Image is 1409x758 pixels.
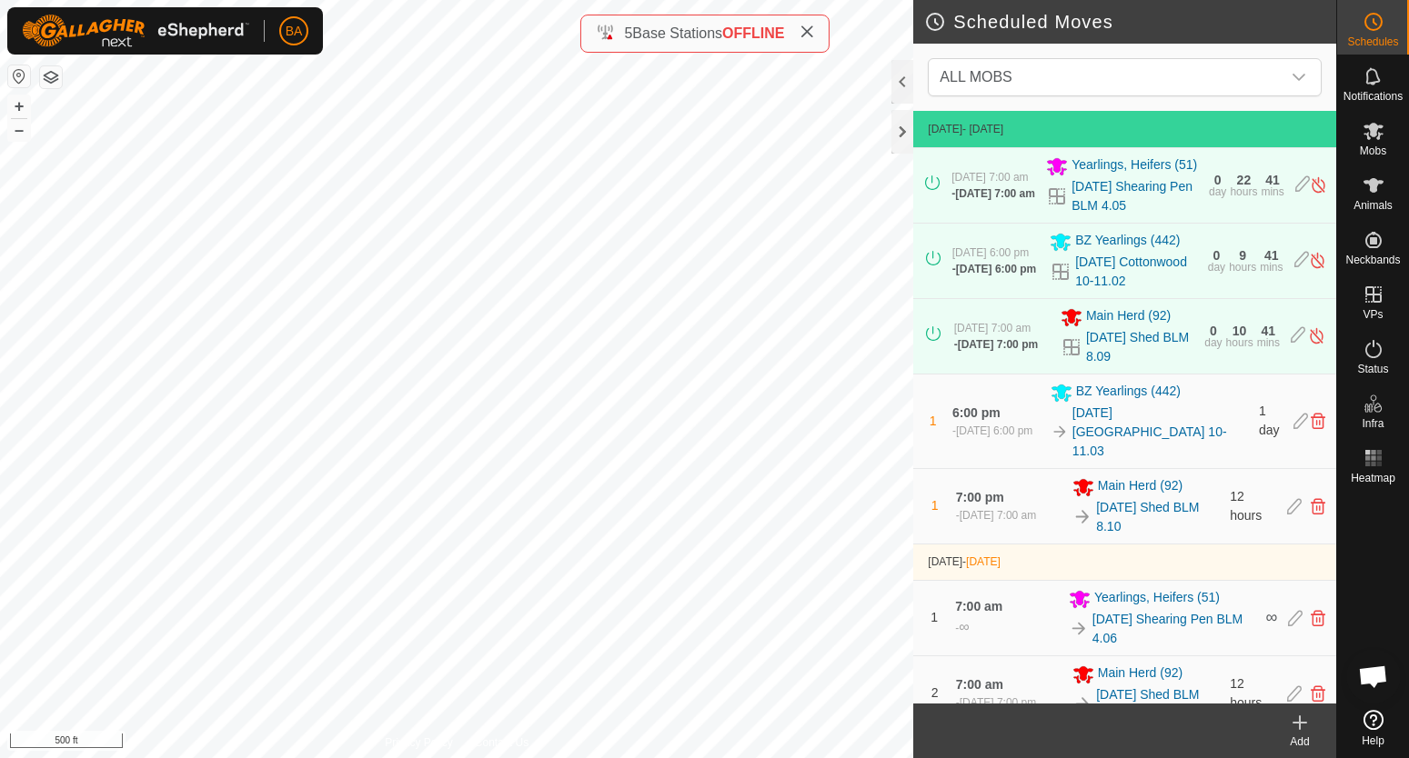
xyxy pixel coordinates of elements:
span: 6:00 pm [952,405,1001,420]
div: - [952,261,1036,277]
span: ALL MOBS [940,69,1011,85]
span: [DATE] 7:00 pm [958,338,1038,351]
span: VPs [1363,309,1383,320]
span: Status [1357,364,1388,374]
a: Open chat [1346,649,1401,703]
span: 1 [931,498,939,513]
span: BA [286,22,303,41]
div: 0 [1213,249,1221,262]
span: 7:00 pm [956,490,1004,504]
span: OFFLINE [722,25,784,41]
span: - [962,555,1001,568]
a: Help [1337,703,1409,753]
div: hours [1229,262,1256,273]
span: [DATE] 6:00 pm [952,246,1029,259]
div: hours [1226,337,1253,348]
img: Turn off schedule move [1310,175,1327,194]
div: mins [1257,337,1280,348]
div: - [952,423,1032,439]
div: mins [1261,186,1283,197]
span: Main Herd (92) [1098,663,1183,685]
span: ∞ [959,619,969,634]
span: Heatmap [1351,473,1395,484]
img: To [1051,423,1069,441]
span: [DATE] 7:00 am [951,171,1028,184]
span: 12 hours [1230,489,1262,523]
span: Main Herd (92) [1086,306,1171,328]
div: - [951,185,1035,202]
div: 0 [1210,324,1217,337]
span: [DATE] 7:00 am [955,187,1035,200]
div: 10 [1233,324,1247,337]
span: Infra [1362,418,1384,429]
span: [DATE] [928,123,962,135]
div: hours [1230,186,1257,197]
span: 1 [931,610,938,624]
button: Map Layers [40,66,62,88]
a: [DATE] Shed BLM 8.09 [1086,328,1193,366]
a: [DATE] [GEOGRAPHIC_DATA] 10-11.03 [1072,404,1248,461]
div: - [956,694,1036,711]
span: - [DATE] [962,123,1003,135]
span: Help [1362,735,1384,746]
span: [DATE] [928,555,962,568]
span: Base Stations [632,25,722,41]
span: 1 [930,414,937,428]
div: mins [1260,262,1283,273]
button: + [8,95,30,117]
span: 7:00 am [956,677,1003,692]
span: Main Herd (92) [1098,476,1183,498]
div: 41 [1265,174,1280,186]
span: Mobs [1360,145,1386,156]
span: 2 [931,685,939,700]
a: [DATE] Shed BLM 8.11 [1096,685,1219,723]
span: [DATE] [966,555,1001,568]
h2: Scheduled Moves [924,11,1336,33]
div: 22 [1237,174,1252,186]
div: day [1208,262,1225,273]
span: Neckbands [1345,254,1400,265]
span: 7:00 am [955,599,1002,613]
a: Contact Us [475,734,528,751]
div: 41 [1262,324,1276,337]
span: 1 day [1259,404,1280,437]
button: Reset Map [8,65,30,87]
a: Privacy Policy [385,734,453,751]
span: ∞ [1265,608,1277,626]
a: [DATE] Shearing Pen BLM 4.05 [1072,177,1198,215]
div: 0 [1214,174,1222,186]
div: - [954,336,1038,353]
span: Animals [1354,200,1393,211]
div: - [956,507,1036,524]
span: BZ Yearlings (442) [1076,382,1181,404]
span: 5 [624,25,632,41]
div: dropdown trigger [1281,59,1317,95]
span: Yearlings, Heifers (51) [1094,588,1220,610]
img: To [1072,693,1092,713]
a: [DATE] Cottonwood 10-11.02 [1075,253,1197,291]
span: Schedules [1347,36,1398,47]
img: To [1069,619,1089,639]
img: Gallagher Logo [22,15,249,47]
span: 12 hours [1230,676,1262,710]
span: [DATE] 7:00 am [960,509,1036,522]
div: 9 [1239,249,1246,262]
div: - [955,616,969,638]
button: – [8,119,30,141]
span: Notifications [1344,91,1403,102]
span: [DATE] 7:00 am [954,322,1031,334]
div: 41 [1264,249,1279,262]
img: Turn off schedule move [1308,326,1325,345]
span: BZ Yearlings (442) [1075,231,1180,253]
div: day [1209,186,1226,197]
span: [DATE] 7:00 pm [960,696,1036,709]
span: [DATE] 6:00 pm [956,263,1036,275]
a: [DATE] Shed BLM 8.10 [1096,498,1219,536]
a: [DATE] Shearing Pen BLM 4.06 [1092,610,1255,648]
span: [DATE] 6:00 pm [956,424,1032,437]
img: Turn off schedule move [1309,251,1326,270]
span: ALL MOBS [932,59,1281,95]
div: Add [1263,733,1336,750]
div: day [1204,337,1222,348]
img: To [1072,506,1092,526]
